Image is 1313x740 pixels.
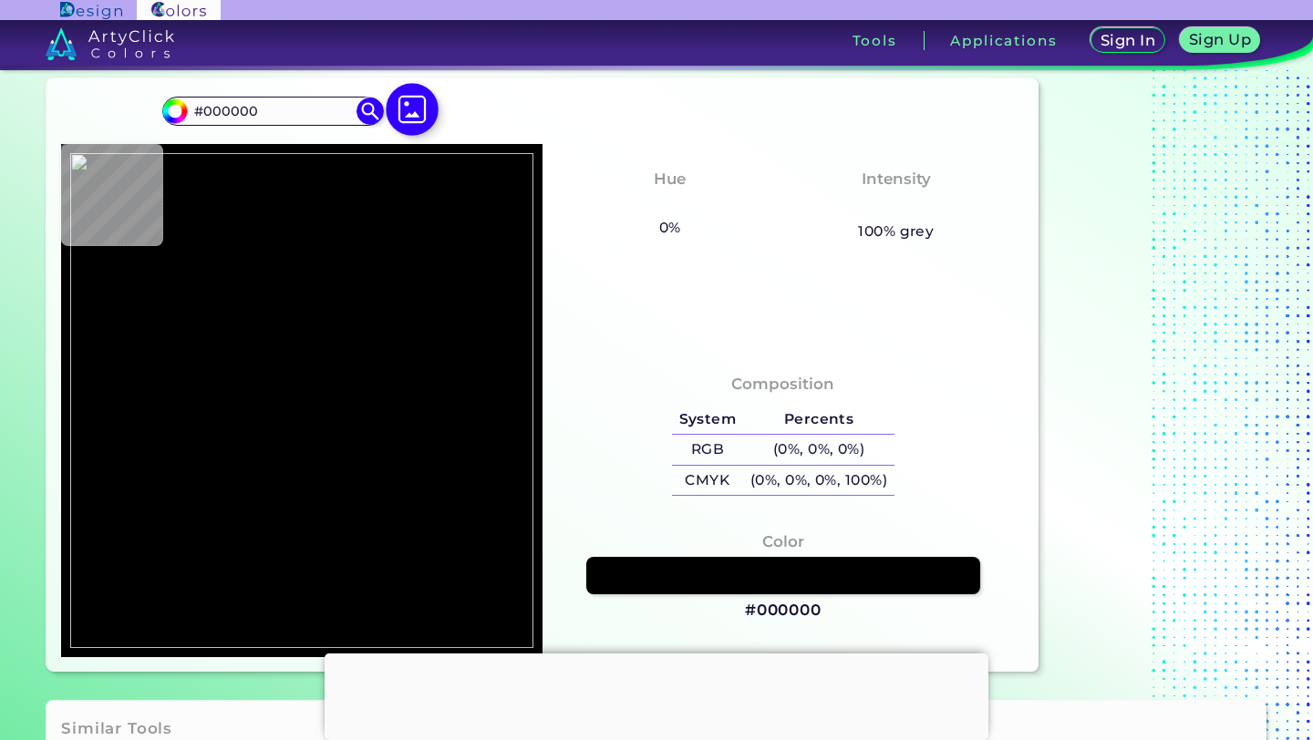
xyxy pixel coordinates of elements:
input: type color.. [188,98,357,123]
h5: System [672,405,743,435]
h3: None [639,195,700,217]
h3: None [865,195,926,217]
h5: 0% [652,216,688,240]
iframe: Advertisement [325,653,988,735]
h5: Percents [743,405,894,435]
h5: Sign In [1101,33,1155,47]
h5: (0%, 0%, 0%, 100%) [743,466,894,496]
a: Sign Up [1181,28,1259,53]
h4: Composition [731,371,834,397]
img: icon search [357,98,384,125]
h5: CMYK [672,466,743,496]
h3: Tools [853,34,897,47]
h4: Intensity [862,166,931,192]
h3: Applications [950,34,1057,47]
h4: Hue [654,166,686,192]
a: Sign In [1091,28,1164,53]
img: ArtyClick Design logo [60,2,121,19]
h4: Color [762,529,804,555]
h5: 100% grey [858,220,934,243]
img: da9c67cc-9276-4d3c-bcdc-99d393f0da9a [70,153,533,648]
img: icon picture [386,84,439,137]
img: logo_artyclick_colors_white.svg [46,27,174,60]
h5: RGB [672,435,743,465]
h5: Sign Up [1189,32,1250,46]
h5: (0%, 0%, 0%) [743,435,894,465]
h3: Similar Tools [61,718,172,740]
h3: #000000 [745,600,822,622]
iframe: Advertisement [1046,36,1274,679]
